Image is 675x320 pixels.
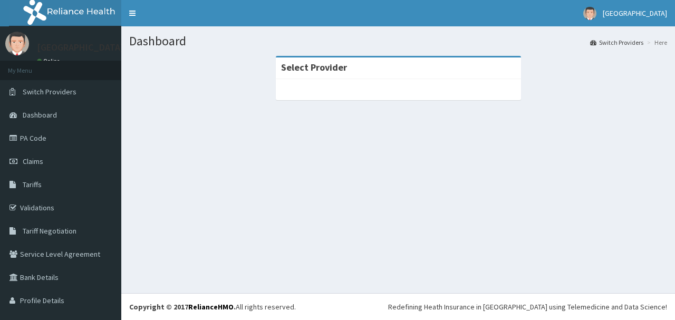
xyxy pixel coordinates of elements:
strong: Copyright © 2017 . [129,302,236,312]
li: Here [644,38,667,47]
div: Redefining Heath Insurance in [GEOGRAPHIC_DATA] using Telemedicine and Data Science! [388,302,667,312]
span: Tariff Negotiation [23,226,76,236]
p: [GEOGRAPHIC_DATA] [37,43,124,52]
span: Tariffs [23,180,42,189]
span: Claims [23,157,43,166]
img: User Image [583,7,596,20]
strong: Select Provider [281,61,347,73]
h1: Dashboard [129,34,667,48]
footer: All rights reserved. [121,293,675,320]
span: Dashboard [23,110,57,120]
span: [GEOGRAPHIC_DATA] [603,8,667,18]
img: User Image [5,32,29,55]
a: RelianceHMO [188,302,234,312]
a: Online [37,57,62,65]
span: Switch Providers [23,87,76,96]
a: Switch Providers [590,38,643,47]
